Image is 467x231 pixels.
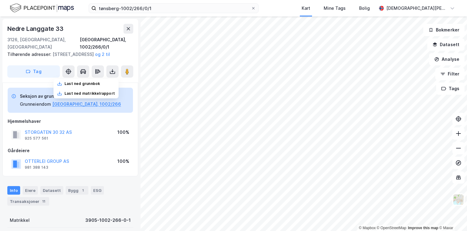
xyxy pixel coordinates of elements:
div: [DEMOGRAPHIC_DATA][PERSON_NAME] [386,5,447,12]
div: Transaksjoner [7,197,49,206]
button: Tag [7,65,60,78]
div: Kart [302,5,310,12]
button: Analyse [429,53,465,65]
div: 100% [117,129,129,136]
div: Last ned matrikkelrapport [64,91,115,96]
img: Z [453,194,464,205]
button: Tags [436,82,465,95]
input: Søk på adresse, matrikkel, gårdeiere, leietakere eller personer [96,4,251,13]
div: Nedre Langgate 33 [7,24,65,34]
div: Info [7,186,20,195]
a: Mapbox [359,226,376,230]
div: Seksjon av grunneiendom [20,93,121,100]
div: Kontrollprogram for chat [436,202,467,231]
div: 1 [80,187,86,193]
div: Grunneiendom [20,101,51,108]
div: 3905-1002-266-0-1 [85,217,131,224]
div: Hjemmelshaver [8,118,133,125]
div: 11 [41,198,47,204]
a: OpenStreetMap [377,226,406,230]
div: 925 577 561 [25,136,48,141]
div: ESG [91,186,104,195]
div: Bygg [66,186,88,195]
div: Mine Tags [324,5,346,12]
div: Datasett [40,186,63,195]
div: Gårdeiere [8,147,133,154]
button: Filter [435,68,465,80]
div: Matrikkel [10,217,30,224]
img: logo.f888ab2527a4732fd821a326f86c7f29.svg [10,3,74,13]
iframe: Chat Widget [436,202,467,231]
a: Improve this map [408,226,438,230]
button: Datasett [427,38,465,51]
button: [GEOGRAPHIC_DATA], 1002/266 [52,101,121,108]
div: Last ned grunnbok [64,81,100,86]
div: 3126, [GEOGRAPHIC_DATA], [GEOGRAPHIC_DATA] [7,36,80,51]
button: Bokmerker [423,24,465,36]
div: [GEOGRAPHIC_DATA], 1002/266/0/1 [80,36,133,51]
span: Tilhørende adresser: [7,52,53,57]
div: [STREET_ADDRESS] [7,51,128,58]
div: 100% [117,158,129,165]
div: 981 388 143 [25,165,48,170]
div: Bolig [359,5,370,12]
div: Eiere [23,186,38,195]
